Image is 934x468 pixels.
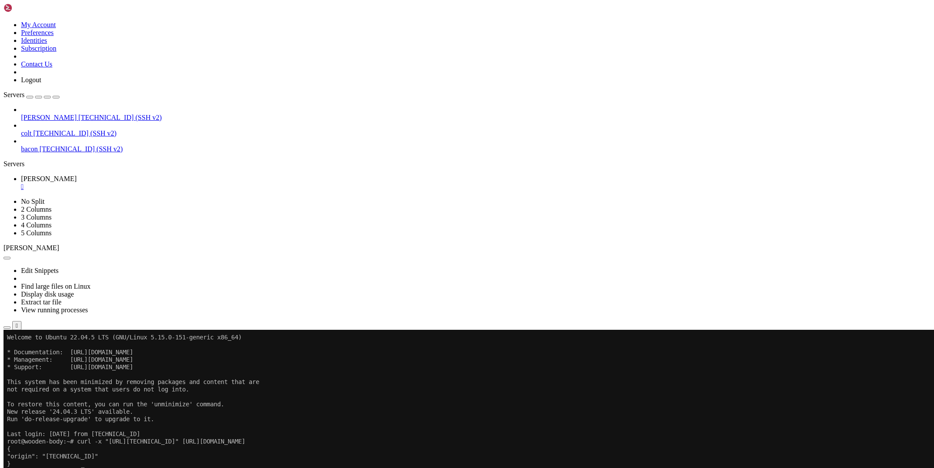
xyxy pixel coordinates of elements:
[21,183,930,191] a: 
[4,33,820,41] x-row: * Support: [URL][DOMAIN_NAME]
[21,175,77,182] span: [PERSON_NAME]
[4,244,59,251] span: [PERSON_NAME]
[33,129,116,137] span: [TECHNICAL_ID] (SSH v2)
[21,129,930,137] a: colt [TECHNICAL_ID] (SSH v2)
[4,3,54,12] img: Shellngn
[21,122,930,137] li: colt [TECHNICAL_ID] (SSH v2)
[21,283,91,290] a: Find large files on Linux
[4,160,930,168] div: Servers
[21,229,52,237] a: 5 Columns
[4,18,820,26] x-row: * Documentation: [URL][DOMAIN_NAME]
[4,70,820,78] x-row: To restore this content, you can run the 'unminimize' command.
[4,48,820,56] x-row: This system has been minimized by removing packages and content that are
[21,175,930,191] a: maus
[78,137,81,145] div: (20, 18)
[21,267,59,274] a: Edit Snippets
[21,29,54,36] a: Preferences
[12,321,21,330] button: 
[4,91,25,98] span: Servers
[4,100,820,108] x-row: Last login: [DATE] from [TECHNICAL_ID]
[21,114,77,121] span: [PERSON_NAME]
[21,76,41,84] a: Logout
[39,145,123,153] span: [TECHNICAL_ID] (SSH v2)
[4,85,820,93] x-row: Run 'do-release-upgrade' to upgrade to it.
[21,306,88,314] a: View running processes
[4,108,820,115] x-row: root@wooden-body:~# curl -x "[URL][TECHNICAL_ID]" [URL][DOMAIN_NAME]
[21,290,74,298] a: Display disk usage
[4,3,820,11] x-row: Welcome to Ubuntu 22.04.5 LTS (GNU/Linux 5.15.0-151-generic x86_64)
[21,145,38,153] span: bacon
[21,213,52,221] a: 3 Columns
[21,221,52,229] a: 4 Columns
[4,122,820,130] x-row: "origin": "[TECHNICAL_ID]"
[4,56,820,63] x-row: not required on a system that users do not log into.
[21,37,47,44] a: Identities
[21,145,930,153] a: bacon [TECHNICAL_ID] (SSH v2)
[21,45,56,52] a: Subscription
[4,130,820,137] x-row: }
[21,60,53,68] a: Contact Us
[4,91,60,98] a: Servers
[4,115,820,122] x-row: {
[16,322,18,329] div: 
[4,78,820,85] x-row: New release '24.04.3 LTS' available.
[21,198,45,205] a: No Split
[4,137,820,145] x-row: root@wooden-body:~#
[21,206,52,213] a: 2 Columns
[21,114,930,122] a: [PERSON_NAME] [TECHNICAL_ID] (SSH v2)
[21,137,930,153] li: bacon [TECHNICAL_ID] (SSH v2)
[4,26,820,33] x-row: * Management: [URL][DOMAIN_NAME]
[21,298,61,306] a: Extract tar file
[21,106,930,122] li: [PERSON_NAME] [TECHNICAL_ID] (SSH v2)
[21,129,32,137] span: colt
[21,21,56,28] a: My Account
[78,114,162,121] span: [TECHNICAL_ID] (SSH v2)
